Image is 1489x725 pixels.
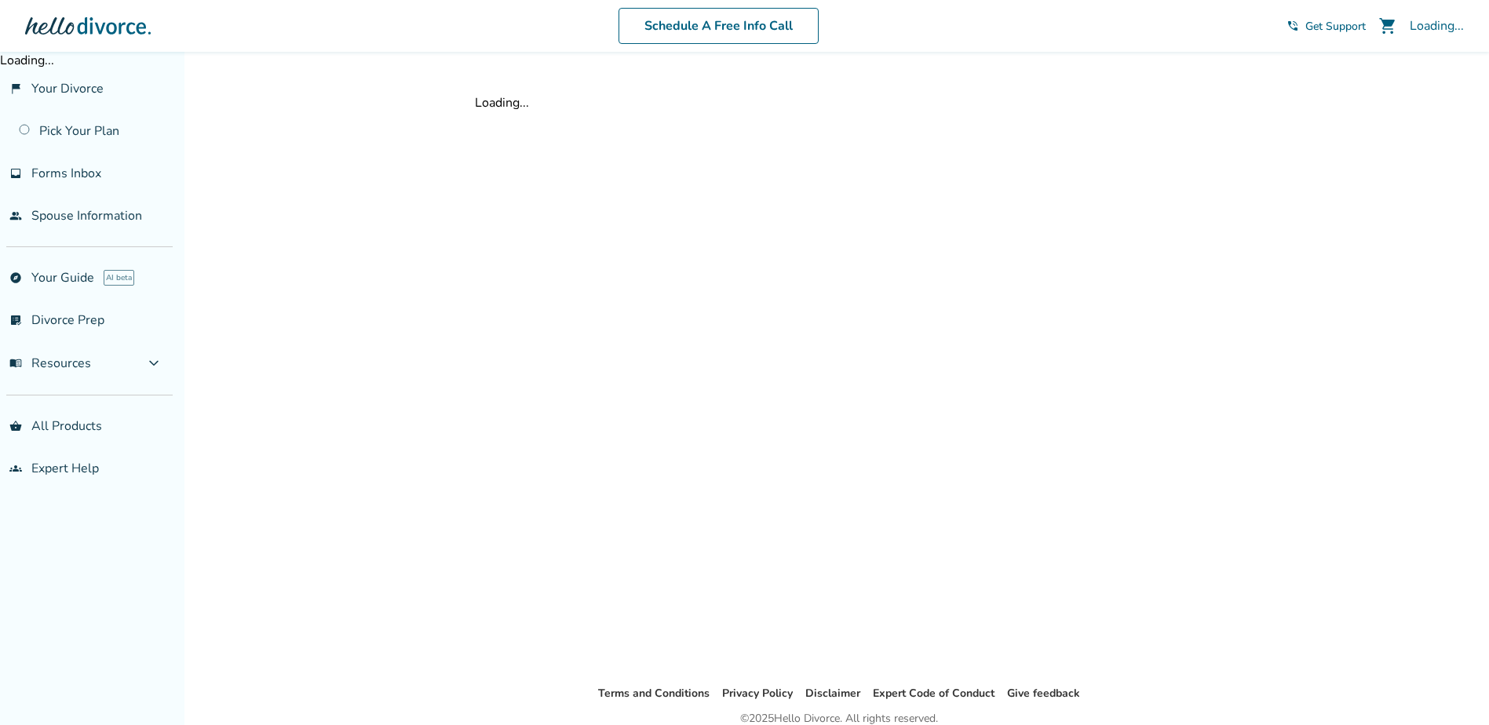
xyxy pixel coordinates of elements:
[9,271,22,284] span: explore
[1378,16,1397,35] span: shopping_cart
[475,94,1203,111] div: Loading...
[31,165,101,182] span: Forms Inbox
[619,8,819,44] a: Schedule A Free Info Call
[9,82,22,95] span: flag_2
[1286,19,1366,34] a: phone_in_talkGet Support
[9,357,22,370] span: menu_book
[1007,684,1080,703] li: Give feedback
[9,462,22,475] span: groups
[9,355,91,372] span: Resources
[9,314,22,326] span: list_alt_check
[1410,17,1464,35] div: Loading...
[805,684,860,703] li: Disclaimer
[722,686,793,701] a: Privacy Policy
[9,209,22,222] span: people
[144,354,163,373] span: expand_more
[104,270,134,286] span: AI beta
[9,167,22,180] span: inbox
[598,686,710,701] a: Terms and Conditions
[9,420,22,432] span: shopping_basket
[1286,20,1299,32] span: phone_in_talk
[873,686,994,701] a: Expert Code of Conduct
[1305,19,1366,34] span: Get Support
